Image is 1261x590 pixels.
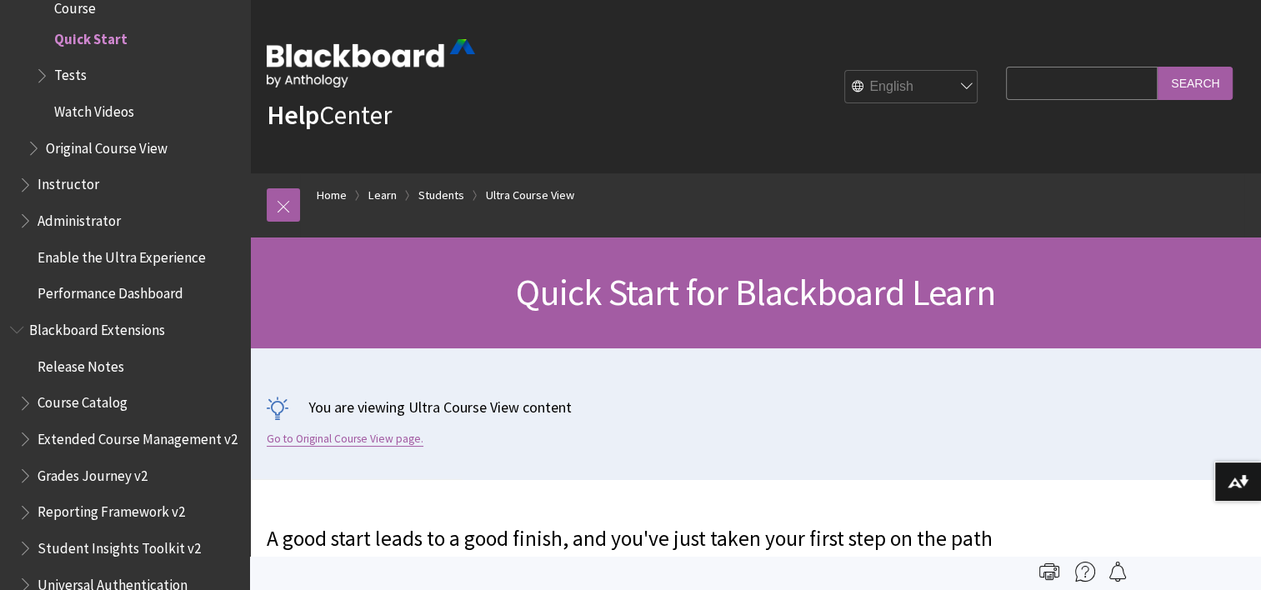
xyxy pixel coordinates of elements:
[1039,562,1059,582] img: Print
[46,134,168,157] span: Original Course View
[418,185,464,206] a: Students
[38,280,183,302] span: Performance Dashboard
[267,39,475,87] img: Blackboard by Anthology
[38,498,185,521] span: Reporting Framework v2
[1108,562,1128,582] img: Follow this page
[516,269,994,315] span: Quick Start for Blackboard Learn
[486,185,574,206] a: Ultra Course View
[267,432,423,447] a: Go to Original Course View page.
[317,185,347,206] a: Home
[38,171,99,193] span: Instructor
[38,243,206,266] span: Enable the Ultra Experience
[38,207,121,229] span: Administrator
[1075,562,1095,582] img: More help
[38,534,201,557] span: Student Insights Toolkit v2
[267,524,998,584] p: A good start leads to a good finish, and you've just taken your first step on the path toward suc...
[267,397,1244,417] p: You are viewing Ultra Course View content
[368,185,397,206] a: Learn
[38,425,238,447] span: Extended Course Management v2
[29,316,165,338] span: Blackboard Extensions
[38,462,148,484] span: Grades Journey v2
[267,98,319,132] strong: Help
[38,389,128,412] span: Course Catalog
[54,62,87,84] span: Tests
[38,352,124,375] span: Release Notes
[54,97,134,120] span: Watch Videos
[845,71,978,104] select: Site Language Selector
[267,98,392,132] a: HelpCenter
[54,25,128,47] span: Quick Start
[1158,67,1233,99] input: Search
